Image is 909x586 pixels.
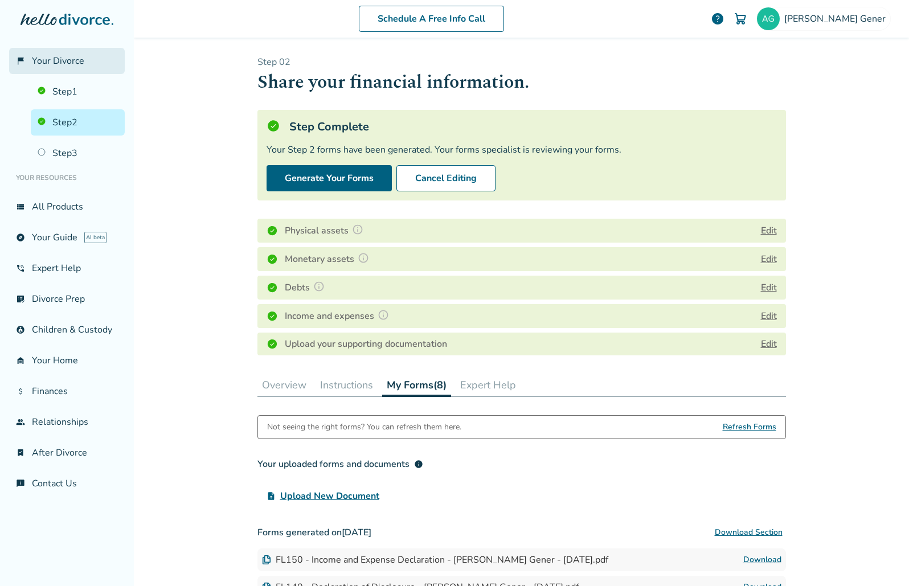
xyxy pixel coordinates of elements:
[16,448,25,457] span: bookmark_check
[352,224,363,235] img: Question Mark
[285,309,392,323] h4: Income and expenses
[9,470,125,497] a: chat_infoContact Us
[734,12,747,26] img: Cart
[16,233,25,242] span: explore
[9,378,125,404] a: attach_moneyFinances
[257,521,786,544] h3: Forms generated on [DATE]
[16,387,25,396] span: attach_money
[16,56,25,65] span: flag_2
[267,338,278,350] img: Completed
[743,553,781,567] a: Download
[267,310,278,322] img: Completed
[257,68,786,96] h1: Share your financial information.
[414,460,423,469] span: info
[9,194,125,220] a: view_listAll Products
[9,48,125,74] a: flag_2Your Divorce
[16,356,25,365] span: garage_home
[9,255,125,281] a: phone_in_talkExpert Help
[31,140,125,166] a: Step3
[711,521,786,544] button: Download Section
[16,202,25,211] span: view_list
[285,280,328,295] h4: Debts
[359,6,504,32] a: Schedule A Free Info Call
[9,286,125,312] a: list_alt_checkDivorce Prep
[267,416,461,439] div: Not seeing the right forms? You can refresh them here.
[267,144,777,156] div: Your Step 2 forms have been generated. Your forms specialist is reviewing your forms.
[285,252,372,267] h4: Monetary assets
[32,55,84,67] span: Your Divorce
[16,294,25,304] span: list_alt_check
[16,264,25,273] span: phone_in_talk
[262,555,271,564] img: Document
[9,224,125,251] a: exploreYour GuideAI beta
[257,374,311,396] button: Overview
[316,374,378,396] button: Instructions
[382,374,451,397] button: My Forms(8)
[262,554,608,566] div: FL150 - Income and Expense Declaration - [PERSON_NAME] Gener - [DATE].pdf
[358,252,369,264] img: Question Mark
[267,225,278,236] img: Completed
[396,165,496,191] button: Cancel Editing
[761,281,777,294] button: Edit
[757,7,780,30] img: agg82031@gmail.com
[31,79,125,105] a: Step1
[852,531,909,586] iframe: Chat Widget
[285,223,367,238] h4: Physical assets
[761,224,777,237] button: Edit
[16,417,25,427] span: group
[289,119,369,134] h5: Step Complete
[267,491,276,501] span: upload_file
[313,281,325,292] img: Question Mark
[9,440,125,466] a: bookmark_checkAfter Divorce
[9,409,125,435] a: groupRelationships
[285,337,447,351] h4: Upload your supporting documentation
[761,252,777,266] button: Edit
[711,12,724,26] a: help
[9,317,125,343] a: account_childChildren & Custody
[31,109,125,136] a: Step2
[16,479,25,488] span: chat_info
[723,416,776,439] span: Refresh Forms
[784,13,890,25] span: [PERSON_NAME] Gener
[761,338,777,350] a: Edit
[257,457,423,471] div: Your uploaded forms and documents
[761,309,777,323] button: Edit
[267,165,392,191] button: Generate Your Forms
[257,56,786,68] p: Step 0 2
[267,282,278,293] img: Completed
[280,489,379,503] span: Upload New Document
[267,253,278,265] img: Completed
[9,347,125,374] a: garage_homeYour Home
[378,309,389,321] img: Question Mark
[9,166,125,189] li: Your Resources
[456,374,521,396] button: Expert Help
[16,325,25,334] span: account_child
[84,232,107,243] span: AI beta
